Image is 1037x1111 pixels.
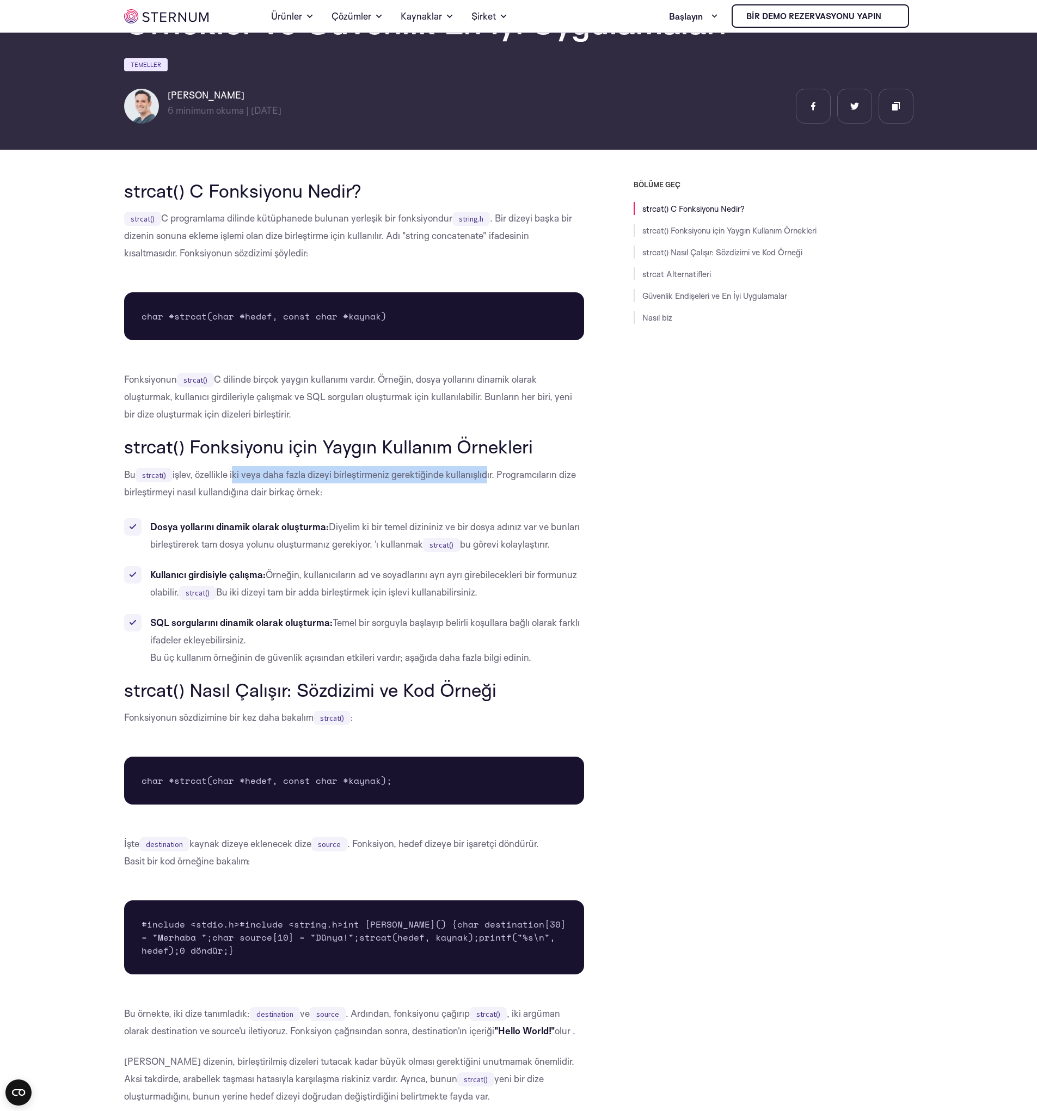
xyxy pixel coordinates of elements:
[124,89,159,124] img: Igal Zeifman
[314,711,351,725] code: strcat()
[5,1079,32,1106] button: Open CMP widget
[161,212,452,224] font: C programlama dilinde kütüphanede bulunan yerleşik bir fonksiyondur
[359,931,479,944] font: strcat(hedef, kaynak);
[150,521,329,532] font: Dosya yollarını dinamik olarak oluşturma:
[124,855,250,867] font: Basit bir kod örneğine bakalım:
[250,1007,300,1021] code: destination
[216,586,477,598] font: Bu iki dizeyi tam bir adda birleştirmek için işlevi kullanabilirsiniz.
[732,4,909,28] a: Bir demo rezervasyonu yapın
[142,774,392,787] font: char *strcat(char *hedef, const char *kaynak);
[634,180,680,189] font: BÖLÜME GEÇ
[124,711,314,723] font: Fonksiyonun sözdizimine bir kez daha bakalım
[124,469,576,498] font: işlev, özellikle iki veya daha fazla dizeyi birleştirmeniz gerektiğinde kullanışlıdır. Programcıl...
[150,617,580,646] font: Temel bir sorguyla başlayıp belirli koşullara bağlı olarak farklı ifadeler ekleyebilirsiniz.
[142,918,240,931] font: #include <stdio.h>
[124,179,361,202] font: strcat() C Fonksiyonu Nedir?
[347,838,539,849] font: . Fonksiyon, hedef dizeye bir işaretçi döndürür.
[180,944,229,957] font: 0 döndür;
[423,538,460,552] code: strcat()
[343,918,457,931] font: int [PERSON_NAME]() {
[124,469,136,480] font: Bu
[189,838,311,849] font: kaynak dizeye eklenecek dize
[131,61,161,69] font: Temeller
[124,1008,250,1019] font: Bu örnekte, iki dize tanımladık:
[124,838,139,849] font: İşte
[124,373,177,385] font: Fonksiyonun
[310,1007,346,1021] code: source
[168,89,244,101] font: [PERSON_NAME]
[150,569,266,580] font: Kullanıcı girdisiyle çalışma:
[177,373,214,387] code: strcat()
[746,11,881,21] font: Bir demo rezervasyonu yapın
[401,10,442,22] font: Kaynaklar
[271,10,302,22] font: Ürünler
[669,5,719,27] a: Başlayın
[642,247,802,257] a: strcat() Nasıl Çalışır: Sözdizimi ve Kod Örneği
[139,837,189,851] code: destination
[470,1007,507,1021] code: strcat()
[351,711,353,723] font: :
[124,212,161,226] code: strcat()
[240,918,343,931] font: #include <string.h>
[886,12,894,21] img: göğüs kemiği iot
[124,212,572,259] font: . Bir dizeyi başka bir dizenin sonuna ekleme işlemi olan dize birleştirme için kullanılır. Adı "s...
[251,105,281,116] font: [DATE]
[136,468,173,482] code: strcat()
[332,10,371,22] font: Çözümler
[642,291,787,301] a: Güvenlik Endişeleri ve En İyi Uygulamalar
[311,837,347,851] code: source
[494,1025,555,1036] font: "Hello World!"
[124,58,168,71] a: Temeller
[124,678,496,701] font: strcat() Nasıl Çalışır: Sözdizimi ve Kod Örneği
[124,9,208,23] img: göğüs kemiği iot
[346,1008,470,1019] font: . Ardından, fonksiyonu çağırıp
[460,538,550,550] font: bu görevi kolaylaştırır.
[150,521,580,550] font: Diyelim ki bir temel dizininiz ve bir dosya adınız var ve bunları birleştirerek tam dosya yolunu ...
[124,373,572,420] font: C dilinde birçok yaygın kullanımı vardır. Örneğin, dosya yollarını dinamik olarak oluşturmak, kul...
[642,225,817,236] a: strcat() Fonksiyonu için Yaygın Kullanım Örnekleri
[452,212,490,226] code: string.h
[555,1025,575,1036] font: olur .
[150,652,531,663] font: Bu üç kullanım örneğinin de güvenlik açısından etkileri vardır; aşağıda daha fazla bilgi edinin.
[642,269,711,279] a: strcat Alternatifleri
[642,312,672,323] a: Nasıl biz
[142,931,561,957] font: printf("%s\n", hedef);
[142,310,386,323] font: char *strcat(char *hedef, const char *kaynak)
[150,617,333,628] font: SQL sorgularını dinamik olarak oluşturma:
[300,1008,310,1019] font: ve
[150,569,577,598] font: Örneğin, kullanıcıların ad ve soyadlarını ayrı ayrı girebilecekleri bir formunuz olabilir.
[168,105,174,116] font: 6
[471,10,496,22] font: Şirket
[179,586,216,600] code: strcat()
[124,435,533,458] font: strcat() Fonksiyonu için Yaygın Kullanım Örnekleri
[642,204,745,214] a: strcat() C Fonksiyonu Nedir?
[176,105,249,116] font: minimum okuma |
[212,931,359,944] font: char source[10] = "Dünya!";
[142,918,572,944] font: char destination[30] = "Merhaba ";
[229,944,234,957] font: }
[669,11,703,22] font: Başlayın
